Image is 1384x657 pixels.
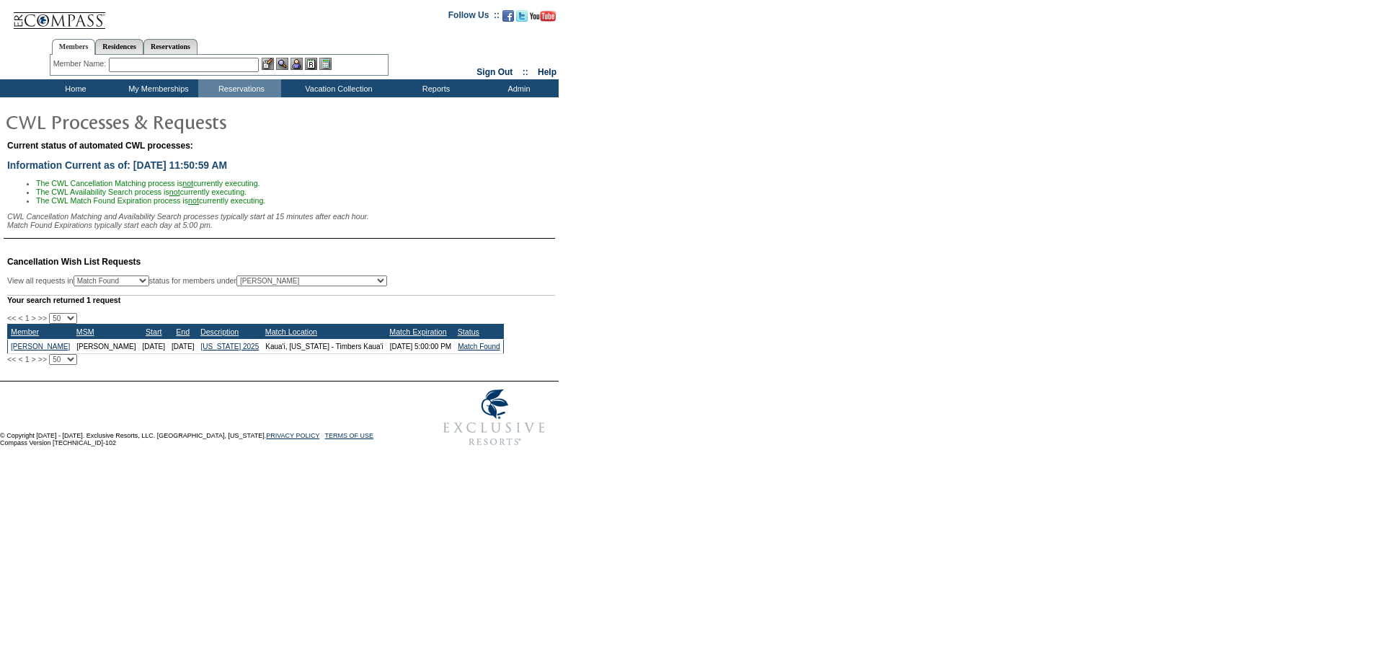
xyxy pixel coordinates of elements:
[168,340,197,354] td: [DATE]
[198,79,281,97] td: Reservations
[115,79,198,97] td: My Memberships
[7,275,387,286] div: View all requests in status for members under
[188,196,199,205] u: not
[11,343,70,350] a: [PERSON_NAME]
[386,340,454,354] td: [DATE] 5:00:00 PM
[139,340,168,354] td: [DATE]
[523,67,528,77] span: ::
[319,58,332,70] img: b_calculator.gif
[281,79,393,97] td: Vacation Collection
[7,257,141,267] span: Cancellation Wish List Requests
[7,141,193,151] span: Current status of automated CWL processes:
[530,14,556,23] a: Subscribe to our YouTube Channel
[146,327,162,336] a: Start
[143,39,198,54] a: Reservations
[389,327,446,336] a: Match Expiration
[7,212,555,229] div: CWL Cancellation Matching and Availability Search processes typically start at 15 minutes after e...
[74,340,139,354] td: [PERSON_NAME]
[95,39,143,54] a: Residences
[32,79,115,97] td: Home
[305,58,317,70] img: Reservations
[25,314,30,322] span: 1
[36,179,260,188] span: The CWL Cancellation Matching process is currently executing.
[530,11,556,22] img: Subscribe to our YouTube Channel
[516,14,528,23] a: Follow us on Twitter
[7,314,16,322] span: <<
[538,67,556,77] a: Help
[38,314,47,322] span: >>
[502,14,514,23] a: Become our fan on Facebook
[52,39,96,55] a: Members
[430,382,559,454] img: Exclusive Resorts
[502,10,514,22] img: Become our fan on Facebook
[516,10,528,22] img: Follow us on Twitter
[76,327,94,336] a: MSM
[200,327,239,336] a: Description
[200,343,259,350] a: [US_STATE] 2025
[325,432,374,439] a: TERMS OF USE
[36,196,265,205] span: The CWL Match Found Expiration process is currently executing.
[38,355,47,363] span: >>
[262,340,387,354] td: Kaua'i, [US_STATE] - Timbers Kaua'i
[32,355,36,363] span: >
[7,355,16,363] span: <<
[176,327,190,336] a: End
[476,79,559,97] td: Admin
[276,58,288,70] img: View
[393,79,476,97] td: Reports
[265,327,317,336] a: Match Location
[7,295,555,304] div: Your search returned 1 request
[476,67,513,77] a: Sign Out
[266,432,319,439] a: PRIVACY POLICY
[290,58,303,70] img: Impersonate
[32,314,36,322] span: >
[169,188,180,196] u: not
[18,355,22,363] span: <
[182,179,193,188] u: not
[458,327,479,336] a: Status
[53,58,109,70] div: Member Name:
[25,355,30,363] span: 1
[262,58,274,70] img: b_edit.gif
[458,343,500,350] a: Match Found
[7,159,227,171] span: Information Current as of: [DATE] 11:50:59 AM
[448,9,500,26] td: Follow Us ::
[36,188,247,196] span: The CWL Availability Search process is currently executing.
[11,327,39,336] a: Member
[18,314,22,322] span: <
